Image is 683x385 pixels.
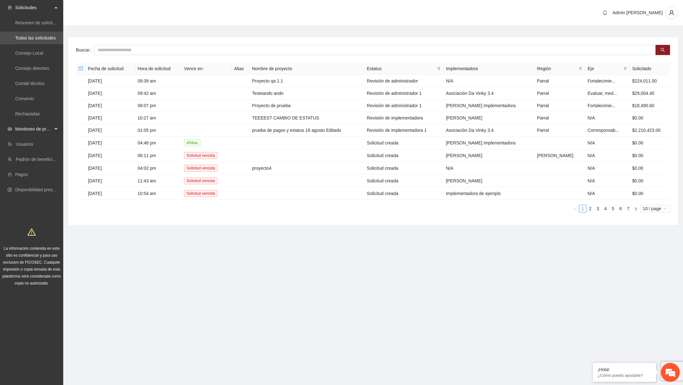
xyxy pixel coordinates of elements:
td: Revisión de administrador [364,75,443,87]
td: N/A [585,112,630,124]
td: Parral [534,124,585,137]
span: 10 / page [643,205,668,212]
td: 09:42 am [135,87,182,100]
span: search [661,48,665,53]
span: filter [579,67,582,70]
div: ¡Hola! [598,367,651,372]
a: Resumen de solicitudes por aprobar [15,20,86,25]
span: Corresponsab... [588,128,619,133]
td: 10:54 am [135,187,182,200]
td: [DATE] [85,137,135,149]
a: Disponibilidad presupuestal [15,187,69,192]
td: Implementadora de ejemplo [443,187,534,200]
span: Región [537,65,576,72]
span: warning [28,228,36,236]
th: Nombre de proyecto [249,63,364,75]
td: $29,004.40 [630,87,670,100]
span: Fortalecimie... [588,78,615,83]
td: Asociación Da Vinky 3.4 [443,124,534,137]
td: Solicitud creada [364,174,443,187]
td: N/A [585,187,630,200]
span: eye [8,127,12,131]
td: N/A [585,162,630,174]
td: Parral [534,112,585,124]
td: $0.00 [630,112,670,124]
span: Estatus [367,65,434,72]
span: Fortalecimie... [588,103,615,108]
td: $2,210,423.00 [630,124,670,137]
td: 10:27 am [135,112,182,124]
th: Solicitado [630,63,670,75]
a: 1 [579,205,586,212]
td: $224,011.00 [630,75,670,87]
span: right [634,207,638,211]
span: Monitoreo de proyectos [15,123,52,135]
td: Proyecto qa 1.1 [249,75,364,87]
span: filter [622,64,628,73]
span: Solicitud vencida [184,190,218,197]
button: user [665,6,678,19]
a: 5 [610,205,617,212]
a: Consejo directivo [15,66,49,71]
td: Revisión de implementadora [364,112,443,124]
td: proyecto4 [249,162,364,174]
td: [DATE] [85,162,135,174]
td: Solicitud creada [364,149,443,162]
td: Solicitud creada [364,162,443,174]
td: N/A [585,149,630,162]
td: 04:02 pm [135,162,182,174]
th: Fecha de solicitud [85,63,135,75]
th: Implementadora [443,63,534,75]
span: filter [436,64,442,73]
td: Revisión de administrador 1 [364,87,443,100]
button: bell [600,8,610,18]
td: [PERSON_NAME] [443,112,534,124]
td: N/A [443,75,534,87]
a: Convenio [15,96,34,101]
span: Solicitud vencida [184,165,218,172]
td: Parral [534,100,585,112]
td: [PERSON_NAME] [534,149,585,162]
td: TEEEEST CAMBIO DE ESTATUS [249,112,364,124]
td: 04:48 pm [135,137,182,149]
td: 06:11 pm [135,149,182,162]
li: 3 [594,205,602,212]
p: ¿Cómo puedo ayudarte? [598,373,651,378]
li: 5 [609,205,617,212]
td: Proyecto de prueba [249,100,364,112]
td: Revisión de administrador 1 [364,100,443,112]
td: $0.00 [630,187,670,200]
td: Asociación Da Vinky 3.4 [443,87,534,100]
span: user [666,10,678,15]
span: Solicitud vencida [184,177,218,184]
a: Pagos [15,172,28,177]
a: Consejo Local [15,51,43,56]
a: Comité técnico [15,81,45,86]
td: [PERSON_NAME] [443,174,534,187]
span: Estamos en línea. [37,84,87,148]
li: 4 [602,205,609,212]
li: 7 [625,205,632,212]
td: [PERSON_NAME] Implementadora [443,137,534,149]
td: Solicitud creada [364,187,443,200]
td: [DATE] [85,174,135,187]
a: 7 [625,205,632,212]
td: Solicitud creada [364,137,443,149]
div: Chatee con nosotros ahora [33,32,106,40]
th: Alias [231,63,249,75]
td: [PERSON_NAME] [443,149,534,162]
td: Revisión de implementadora 1 [364,124,443,137]
a: 3 [594,205,601,212]
a: Todas las solicitudes [15,35,56,40]
button: right [632,205,640,212]
td: prueba de pagos y estatus 16 agosto Editado [249,124,364,137]
button: search [655,45,670,55]
span: 45 día s [184,139,200,146]
th: Hora de solicitud [135,63,182,75]
td: N/A [585,137,630,149]
li: 6 [617,205,625,212]
span: minus-square [78,66,83,71]
span: Solicitudes [15,1,52,14]
span: Admin [PERSON_NAME] [612,10,663,15]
